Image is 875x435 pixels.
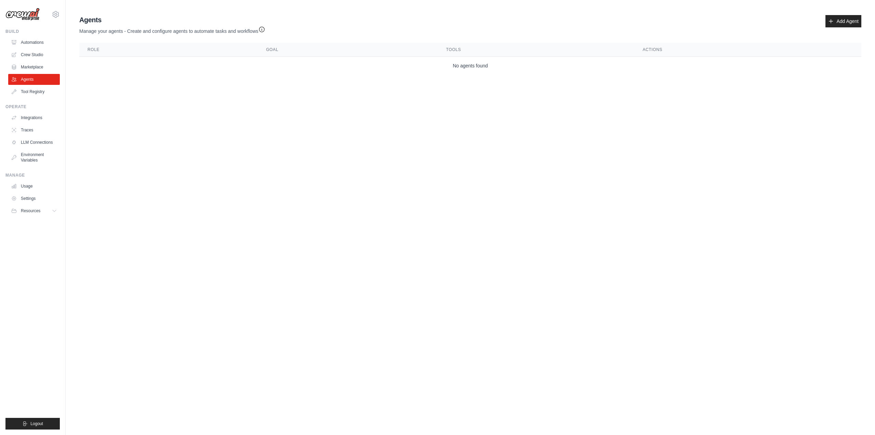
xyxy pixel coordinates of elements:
a: Marketplace [8,62,60,73]
a: Automations [8,37,60,48]
button: Resources [8,205,60,216]
span: Resources [21,208,40,214]
th: Actions [634,43,861,57]
a: Environment Variables [8,149,60,166]
a: Agents [8,74,60,85]
a: Integrations [8,112,60,123]
div: Operate [5,104,60,110]
a: Usage [8,181,60,192]
img: Logo [5,8,40,21]
a: Traces [8,125,60,136]
h2: Agents [79,15,265,25]
button: Logout [5,418,60,430]
th: Role [79,43,258,57]
span: Logout [30,421,43,426]
a: LLM Connections [8,137,60,148]
th: Tools [438,43,634,57]
a: Add Agent [825,15,861,27]
a: Settings [8,193,60,204]
a: Crew Studio [8,49,60,60]
p: Manage your agents - Create and configure agents to automate tasks and workflows [79,25,265,35]
th: Goal [258,43,438,57]
div: Build [5,29,60,34]
td: No agents found [79,57,861,75]
div: Manage [5,172,60,178]
a: Tool Registry [8,86,60,97]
